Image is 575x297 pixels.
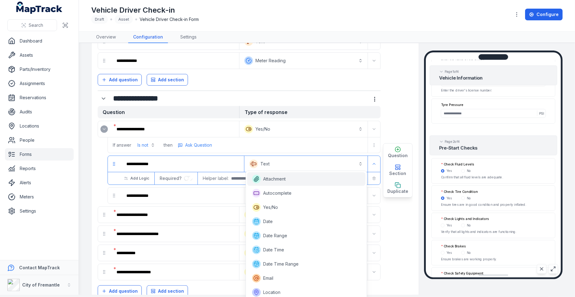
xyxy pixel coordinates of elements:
[263,247,284,253] span: Date Time
[263,176,286,182] span: Attachment
[263,289,280,295] span: Location
[263,233,287,239] span: Date Range
[263,218,273,225] span: Date
[263,261,299,267] span: Date Time Range
[263,190,292,196] span: Autocomplete
[246,157,366,171] button: Text
[263,204,278,210] span: Yes/No
[263,275,273,281] span: Email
